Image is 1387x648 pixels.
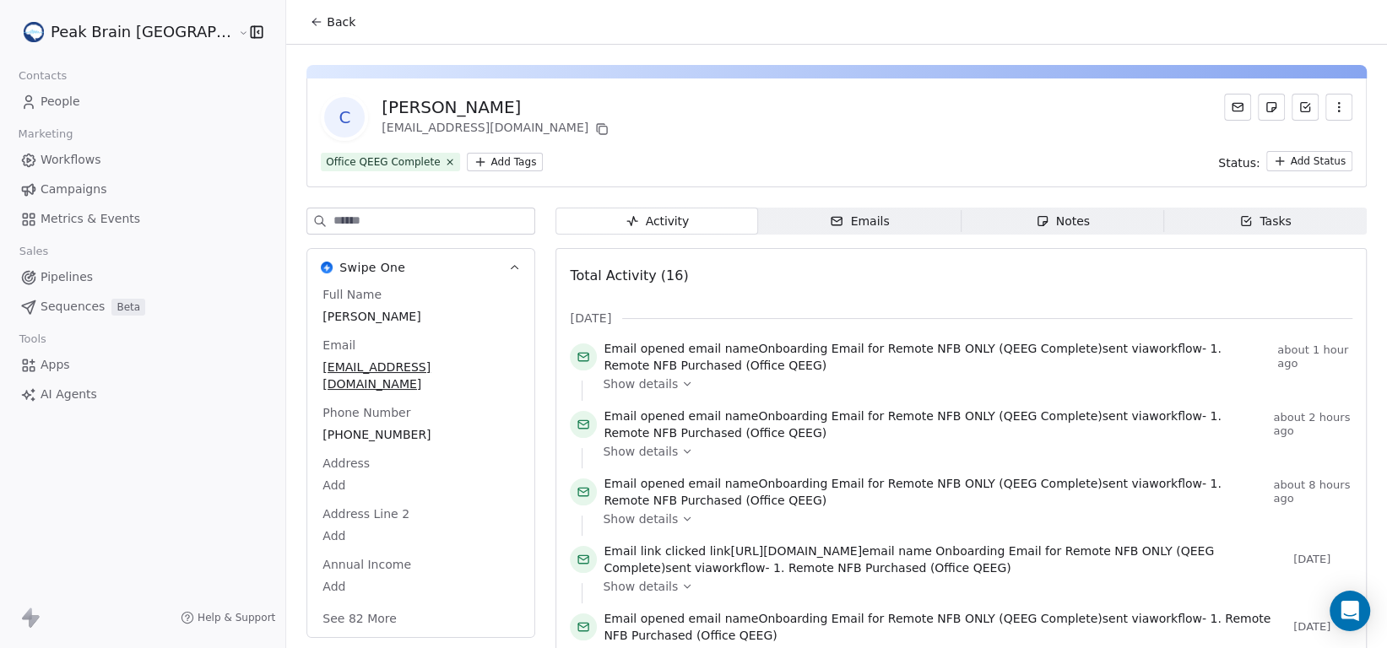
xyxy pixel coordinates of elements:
[570,267,688,283] span: Total Activity (16)
[758,409,1102,423] span: Onboarding Email for Remote NFB ONLY (QEEG Complete)
[41,386,97,403] span: AI Agents
[41,151,101,169] span: Workflows
[604,409,685,423] span: Email opened
[20,18,226,46] button: Peak Brain [GEOGRAPHIC_DATA]
[758,342,1102,355] span: Onboarding Email for Remote NFB ONLY (QEEG Complete)
[312,603,407,634] button: See 82 More
[773,561,1011,575] span: 1. Remote NFB Purchased (Office QEEG)
[319,286,385,303] span: Full Name
[604,612,685,625] span: Email opened
[321,262,333,273] img: Swipe One
[603,510,1341,527] a: Show details
[467,153,543,171] button: Add Tags
[319,556,414,573] span: Annual Income
[181,611,275,624] a: Help & Support
[41,268,93,286] span: Pipelines
[324,97,365,138] span: C
[307,286,534,637] div: Swipe OneSwipe One
[604,342,685,355] span: Email opened
[604,544,706,558] span: Email link clicked
[603,375,1341,392] a: Show details
[14,263,272,291] a: Pipelines
[14,381,272,408] a: AI Agents
[1293,553,1352,566] span: [DATE]
[758,477,1102,490] span: Onboarding Email for Remote NFB ONLY (QEEG Complete)
[322,477,519,494] span: Add
[603,375,678,392] span: Show details
[382,95,612,119] div: [PERSON_NAME]
[11,121,80,147] span: Marketing
[730,544,862,558] span: [URL][DOMAIN_NAME]
[1239,213,1292,230] div: Tasks
[12,327,53,352] span: Tools
[1273,411,1352,438] span: about 2 hours ago
[12,239,56,264] span: Sales
[41,356,70,374] span: Apps
[604,477,685,490] span: Email opened
[319,455,373,472] span: Address
[604,543,1287,576] span: link email name sent via workflow -
[11,63,74,89] span: Contacts
[1330,591,1370,631] div: Open Intercom Messenger
[111,299,145,316] span: Beta
[1277,343,1352,370] span: about 1 hour ago
[339,259,405,276] span: Swipe One
[327,13,355,30] span: Back
[14,293,272,321] a: SequencesBeta
[14,88,272,116] a: People
[830,213,889,230] div: Emails
[1266,151,1352,171] button: Add Status
[322,527,519,544] span: Add
[322,578,519,595] span: Add
[24,22,44,42] img: Peak%20Brain%20Logo.png
[322,426,519,443] span: [PHONE_NUMBER]
[319,505,413,522] span: Address Line 2
[603,578,1341,595] a: Show details
[604,340,1271,374] span: email name sent via workflow -
[603,578,678,595] span: Show details
[603,443,1341,460] a: Show details
[603,510,678,527] span: Show details
[758,612,1102,625] span: Onboarding Email for Remote NFB ONLY (QEEG Complete)
[1273,478,1352,505] span: about 8 hours ago
[1036,213,1090,230] div: Notes
[382,119,612,139] div: [EMAIL_ADDRESS][DOMAIN_NAME]
[14,351,272,379] a: Apps
[604,408,1266,441] span: email name sent via workflow -
[14,205,272,233] a: Metrics & Events
[41,210,140,228] span: Metrics & Events
[300,7,366,37] button: Back
[319,337,359,354] span: Email
[319,404,414,421] span: Phone Number
[603,443,678,460] span: Show details
[604,475,1266,509] span: email name sent via workflow -
[1293,620,1352,634] span: [DATE]
[322,308,519,325] span: [PERSON_NAME]
[307,249,534,286] button: Swipe OneSwipe One
[604,610,1287,644] span: email name sent via workflow -
[41,181,106,198] span: Campaigns
[51,21,234,43] span: Peak Brain [GEOGRAPHIC_DATA]
[14,175,272,203] a: Campaigns
[1218,154,1260,171] span: Status:
[198,611,275,624] span: Help & Support
[41,298,105,316] span: Sequences
[326,154,440,170] div: Office QEEG Complete
[322,359,519,392] span: [EMAIL_ADDRESS][DOMAIN_NAME]
[41,93,80,111] span: People
[14,146,272,174] a: Workflows
[570,310,611,327] span: [DATE]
